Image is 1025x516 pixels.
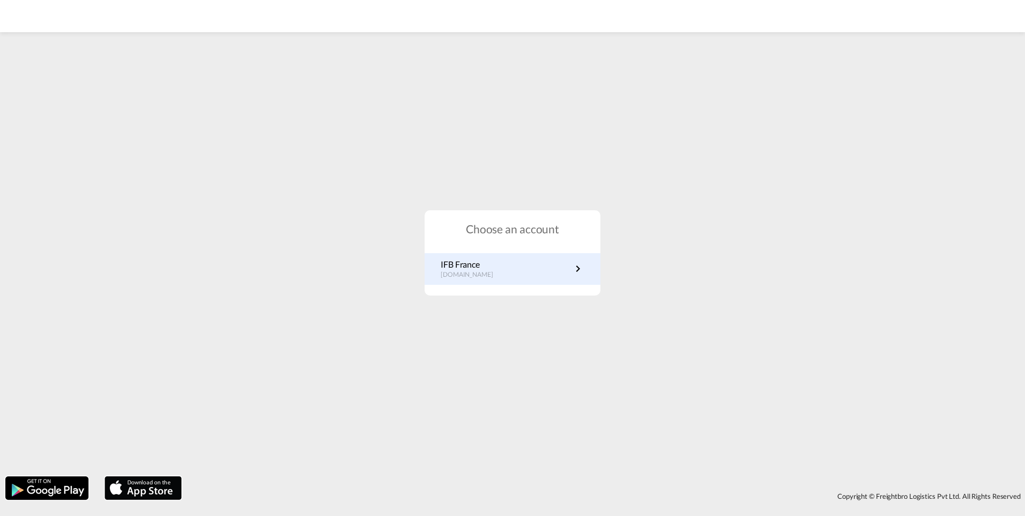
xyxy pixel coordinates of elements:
[441,259,584,279] a: IFB France[DOMAIN_NAME]
[187,487,1025,505] div: Copyright © Freightbro Logistics Pvt Ltd. All Rights Reserved
[441,270,504,279] p: [DOMAIN_NAME]
[571,262,584,275] md-icon: icon-chevron-right
[103,475,183,501] img: apple.png
[4,475,90,501] img: google.png
[425,221,600,237] h1: Choose an account
[441,259,504,270] p: IFB France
